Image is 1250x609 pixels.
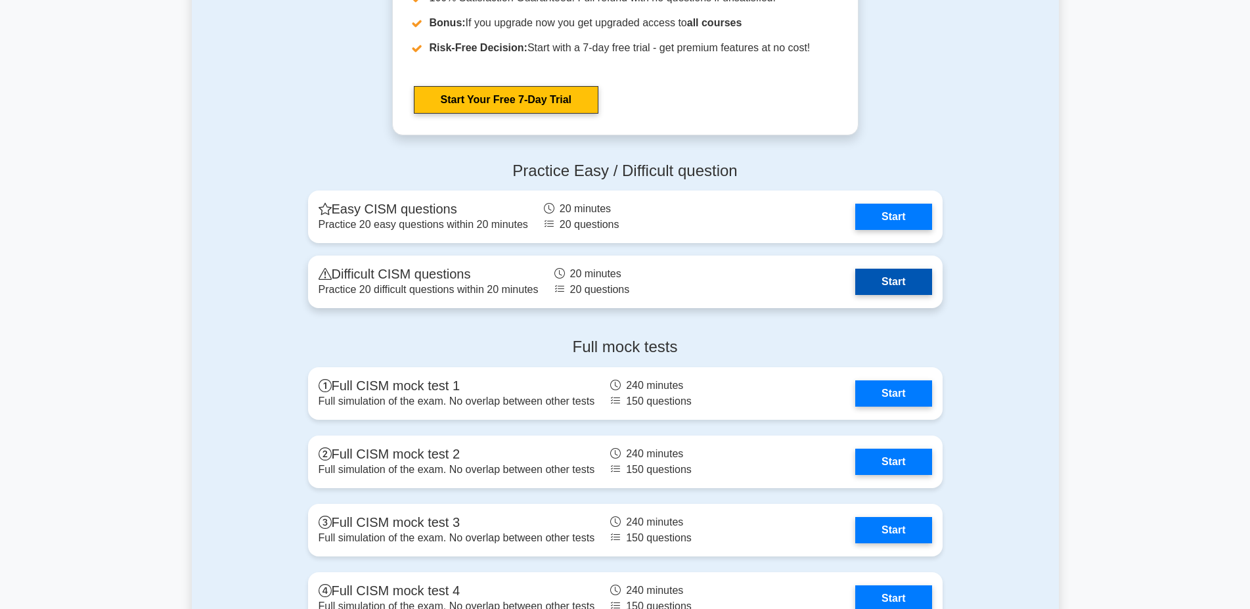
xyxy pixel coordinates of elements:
[855,204,931,230] a: Start
[308,162,943,181] h4: Practice Easy / Difficult question
[414,86,598,114] a: Start Your Free 7-Day Trial
[855,380,931,407] a: Start
[308,338,943,357] h4: Full mock tests
[855,449,931,475] a: Start
[855,517,931,543] a: Start
[855,269,931,295] a: Start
